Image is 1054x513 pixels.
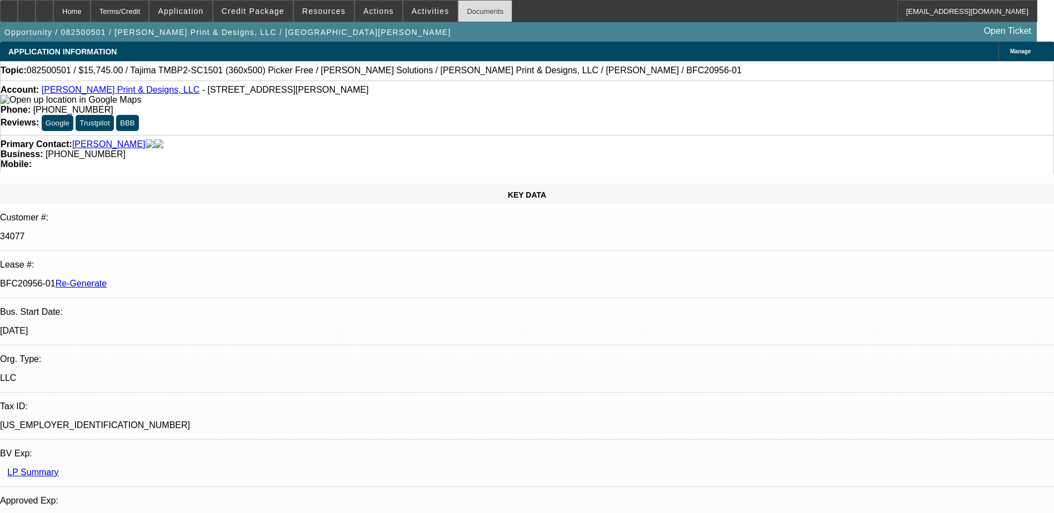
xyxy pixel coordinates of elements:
[56,279,107,288] a: Re-Generate
[1,95,141,104] a: View Google Maps
[42,115,73,131] button: Google
[363,7,394,16] span: Actions
[72,139,146,149] a: [PERSON_NAME]
[355,1,402,22] button: Actions
[42,85,200,94] a: [PERSON_NAME] Print & Designs, LLC
[149,1,212,22] button: Application
[222,7,284,16] span: Credit Package
[116,115,139,131] button: BBB
[158,7,203,16] span: Application
[1,159,32,169] strong: Mobile:
[4,28,451,37] span: Opportunity / 082500501 / [PERSON_NAME] Print & Designs, LLC / [GEOGRAPHIC_DATA][PERSON_NAME]
[213,1,293,22] button: Credit Package
[508,190,546,199] span: KEY DATA
[1,66,27,76] strong: Topic:
[154,139,163,149] img: linkedin-icon.png
[202,85,369,94] span: - [STREET_ADDRESS][PERSON_NAME]
[7,467,58,477] a: LP Summary
[76,115,113,131] button: Trustpilot
[1,95,141,105] img: Open up location in Google Maps
[294,1,354,22] button: Resources
[1,105,31,114] strong: Phone:
[302,7,346,16] span: Resources
[1,139,72,149] strong: Primary Contact:
[403,1,458,22] button: Activities
[412,7,449,16] span: Activities
[1,149,43,159] strong: Business:
[146,139,154,149] img: facebook-icon.png
[980,22,1036,41] a: Open Ticket
[27,66,742,76] span: 082500501 / $15,745.00 / Tajima TMBP2-SC1501 (360x500) Picker Free / [PERSON_NAME] Solutions / [P...
[46,149,126,159] span: [PHONE_NUMBER]
[1,85,39,94] strong: Account:
[1,118,39,127] strong: Reviews:
[1010,48,1031,54] span: Manage
[33,105,113,114] span: [PHONE_NUMBER]
[8,47,117,56] span: APPLICATION INFORMATION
